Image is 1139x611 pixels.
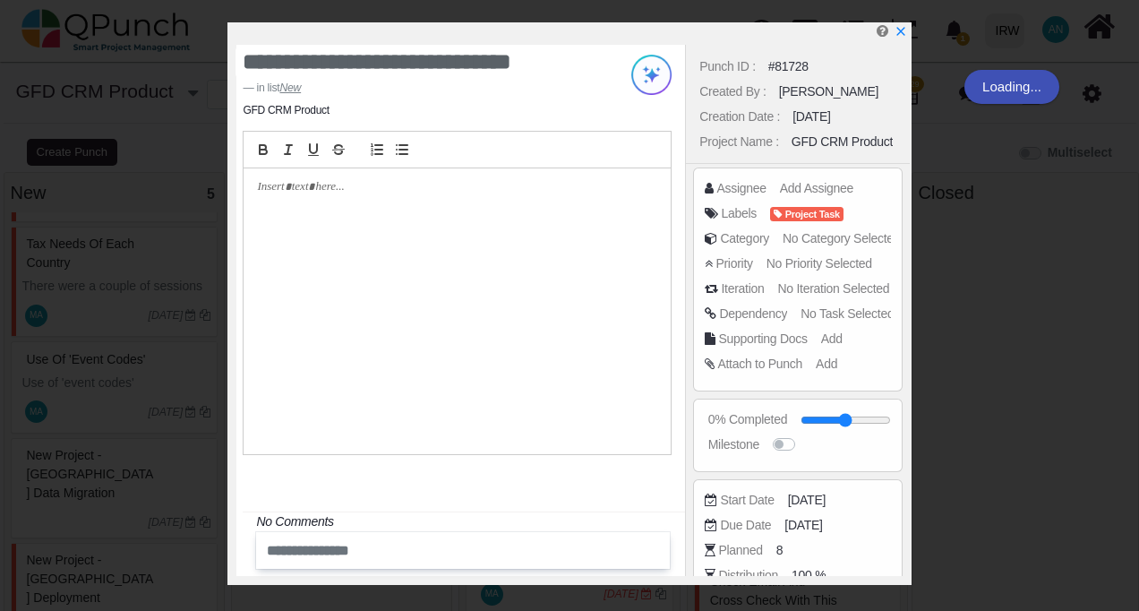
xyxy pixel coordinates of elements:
[243,102,329,118] li: GFD CRM Product
[256,514,333,529] i: No Comments
[895,24,907,39] a: x
[895,25,907,38] svg: x
[877,24,888,38] i: Edit Punch
[964,70,1059,104] div: Loading...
